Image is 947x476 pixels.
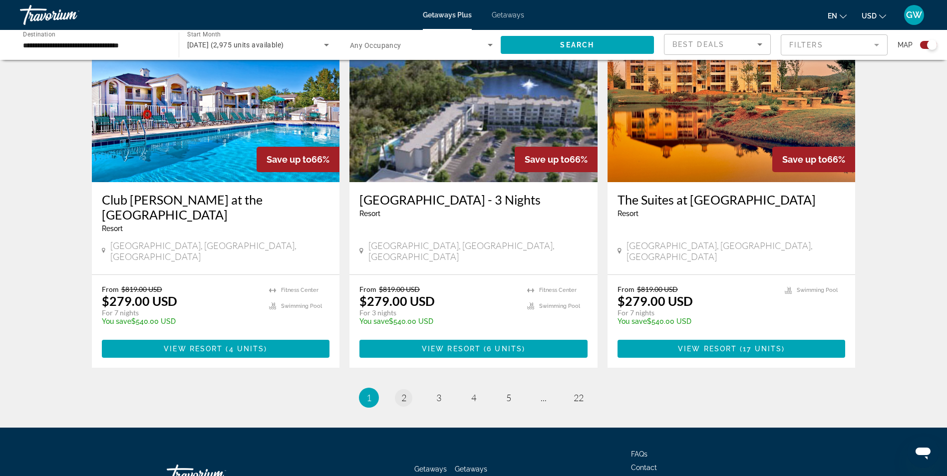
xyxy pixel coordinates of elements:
span: Resort [359,210,380,218]
a: Getaways Plus [423,11,472,19]
a: Getaways [492,11,524,19]
span: Resort [618,210,638,218]
a: The Suites at [GEOGRAPHIC_DATA] [618,192,846,207]
span: You save [359,317,389,325]
span: 22 [574,392,584,403]
a: Club [PERSON_NAME] at the [GEOGRAPHIC_DATA] [102,192,330,222]
button: User Menu [901,4,927,25]
span: Destination [23,30,55,37]
span: ( ) [481,345,525,353]
mat-select: Sort by [672,38,762,50]
img: C489O01X.jpg [92,22,340,182]
span: [GEOGRAPHIC_DATA], [GEOGRAPHIC_DATA], [GEOGRAPHIC_DATA] [368,240,588,262]
span: $819.00 USD [121,285,162,293]
span: ( ) [223,345,267,353]
button: View Resort(4 units) [102,340,330,358]
span: ( ) [737,345,785,353]
div: 66% [257,147,339,172]
img: F559E01X.jpg [349,22,598,182]
button: View Resort(17 units) [618,340,846,358]
span: Swimming Pool [539,303,580,309]
span: $819.00 USD [379,285,420,293]
div: 66% [515,147,598,172]
span: Any Occupancy [350,41,401,49]
a: FAQs [631,450,647,458]
span: From [102,285,119,293]
span: You save [618,317,647,325]
p: $540.00 USD [102,317,260,325]
span: Fitness Center [539,287,577,293]
span: Start Month [187,31,221,38]
p: $540.00 USD [618,317,775,325]
span: GW [906,10,922,20]
p: $279.00 USD [618,293,693,308]
span: 1 [366,392,371,403]
span: Map [898,38,913,52]
span: From [618,285,634,293]
span: [DATE] (2,975 units available) [187,41,284,49]
button: View Resort(6 units) [359,340,588,358]
span: 17 units [743,345,782,353]
span: ... [541,392,547,403]
span: [GEOGRAPHIC_DATA], [GEOGRAPHIC_DATA], [GEOGRAPHIC_DATA] [110,240,329,262]
span: 4 units [229,345,265,353]
span: 5 [506,392,511,403]
button: Change currency [862,8,886,23]
span: View Resort [164,345,223,353]
a: Getaways [414,465,447,473]
a: [GEOGRAPHIC_DATA] - 3 Nights [359,192,588,207]
p: For 7 nights [102,308,260,317]
span: Search [560,41,594,49]
button: Search [501,36,654,54]
span: 4 [471,392,476,403]
p: $279.00 USD [359,293,435,308]
p: For 7 nights [618,308,775,317]
span: 3 [436,392,441,403]
span: 2 [401,392,406,403]
button: Change language [828,8,847,23]
img: 3037E01X.jpg [608,22,856,182]
span: Best Deals [672,40,724,48]
span: Swimming Pool [797,287,838,293]
span: [GEOGRAPHIC_DATA], [GEOGRAPHIC_DATA], [GEOGRAPHIC_DATA] [627,240,846,262]
span: en [828,12,837,20]
span: 6 units [487,345,522,353]
span: View Resort [678,345,737,353]
div: 66% [772,147,855,172]
span: From [359,285,376,293]
p: $540.00 USD [359,317,517,325]
span: Save up to [267,154,312,165]
span: Resort [102,225,123,233]
nav: Pagination [92,388,856,408]
span: You save [102,317,131,325]
span: $819.00 USD [637,285,678,293]
span: Save up to [782,154,827,165]
span: Save up to [525,154,570,165]
button: Filter [781,34,888,56]
span: View Resort [422,345,481,353]
a: Travorium [20,2,120,28]
span: USD [862,12,877,20]
p: $279.00 USD [102,293,177,308]
span: Fitness Center [281,287,318,293]
p: For 3 nights [359,308,517,317]
iframe: Button to launch messaging window [907,436,939,468]
a: Contact [631,464,657,472]
span: Swimming Pool [281,303,322,309]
